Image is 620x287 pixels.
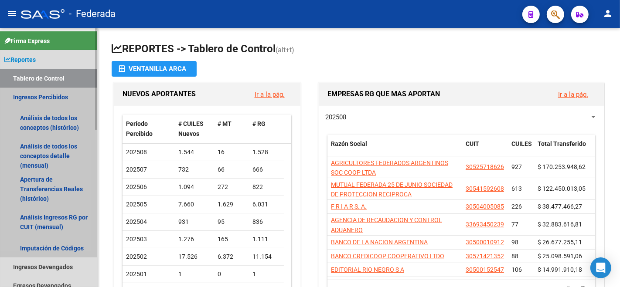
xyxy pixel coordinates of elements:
span: - Federada [69,4,116,24]
span: EMPRESAS RG QUE MAS APORTAN [327,90,440,98]
span: $ 38.477.466,27 [538,203,582,210]
div: 1 [178,269,211,279]
datatable-header-cell: Total Transferido [534,135,595,163]
span: BANCO CREDICOOP COOPERATIVO LTDO [331,253,444,260]
span: 927 [511,163,522,170]
div: 1.111 [252,234,280,244]
span: 226 [511,203,522,210]
div: 272 [218,182,245,192]
span: CUILES [511,140,532,147]
span: # RG [252,120,266,127]
div: 1.528 [252,147,280,157]
span: 613 [511,185,522,192]
div: 6.031 [252,199,280,209]
div: 1 [252,269,280,279]
datatable-header-cell: CUIT [462,135,508,163]
span: Período Percibido [126,120,153,137]
h1: REPORTES -> Tablero de Control [112,42,606,57]
button: Ir a la pág. [551,86,595,102]
span: $ 170.253.948,62 [538,163,586,170]
mat-icon: menu [7,8,17,19]
span: 202508 [126,149,147,155]
datatable-header-cell: # MT [214,115,249,143]
span: NUEVOS APORTANTES [123,90,196,98]
span: 30504005085 [466,203,504,210]
span: MUTUAL FEDERADA 25 DE JUNIO SOCIEDAD DE PROTECCION RECIPROCA [331,181,453,198]
a: Ir a la pág. [255,91,285,98]
span: $ 14.991.910,18 [538,266,582,273]
span: $ 26.677.255,11 [538,239,582,246]
div: 836 [252,217,280,227]
span: 30541592608 [466,185,504,192]
span: Razón Social [331,140,367,147]
div: 16 [218,147,245,157]
span: $ 32.883.616,81 [538,221,582,228]
div: 6.372 [218,252,245,262]
div: 95 [218,217,245,227]
span: # MT [218,120,232,127]
datatable-header-cell: # RG [249,115,284,143]
div: 1.094 [178,182,211,192]
div: 931 [178,217,211,227]
div: Open Intercom Messenger [590,257,611,278]
span: EDITORIAL RIO NEGRO S A [331,266,404,273]
span: AGRICULTORES FEDERADOS ARGENTINOS SOC COOP LTDA [331,159,448,176]
span: 202506 [126,183,147,190]
div: 822 [252,182,280,192]
div: 11.154 [252,252,280,262]
span: 202504 [126,218,147,225]
datatable-header-cell: # CUILES Nuevos [175,115,214,143]
span: 33693450239 [466,221,504,228]
span: BANCO DE LA NACION ARGENTINA [331,239,428,246]
span: 30500010912 [466,239,504,246]
span: 30500152547 [466,266,504,273]
span: F R I A R S. A. [331,203,367,210]
span: 202501 [126,270,147,277]
span: Reportes [4,55,36,64]
div: 1.276 [178,234,211,244]
span: 77 [511,221,518,228]
span: Total Transferido [538,140,586,147]
span: (alt+t) [276,46,294,54]
div: Ventanilla ARCA [119,61,190,77]
div: 7.660 [178,199,211,209]
a: Ir a la pág. [558,91,588,98]
datatable-header-cell: Razón Social [327,135,462,163]
span: AGENCIA DE RECAUDACION Y CONTROL ADUANERO [331,216,442,233]
div: 1.629 [218,199,245,209]
span: 202508 [325,113,346,121]
div: 66 [218,165,245,175]
datatable-header-cell: CUILES [508,135,534,163]
span: $ 25.098.591,06 [538,253,582,260]
div: 17.526 [178,252,211,262]
span: 106 [511,266,522,273]
span: 98 [511,239,518,246]
button: Ventanilla ARCA [112,61,197,77]
div: 0 [218,269,245,279]
span: $ 122.450.013,05 [538,185,586,192]
span: 202502 [126,253,147,260]
span: 88 [511,253,518,260]
span: 202507 [126,166,147,173]
span: 202503 [126,236,147,243]
span: CUIT [466,140,479,147]
span: 202505 [126,201,147,208]
span: Firma Express [4,36,50,46]
span: 30571421352 [466,253,504,260]
div: 666 [252,165,280,175]
button: Ir a la pág. [248,86,292,102]
div: 732 [178,165,211,175]
div: 1.544 [178,147,211,157]
span: # CUILES Nuevos [178,120,204,137]
datatable-header-cell: Período Percibido [123,115,175,143]
span: 30525718626 [466,163,504,170]
mat-icon: person [603,8,613,19]
div: 165 [218,234,245,244]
